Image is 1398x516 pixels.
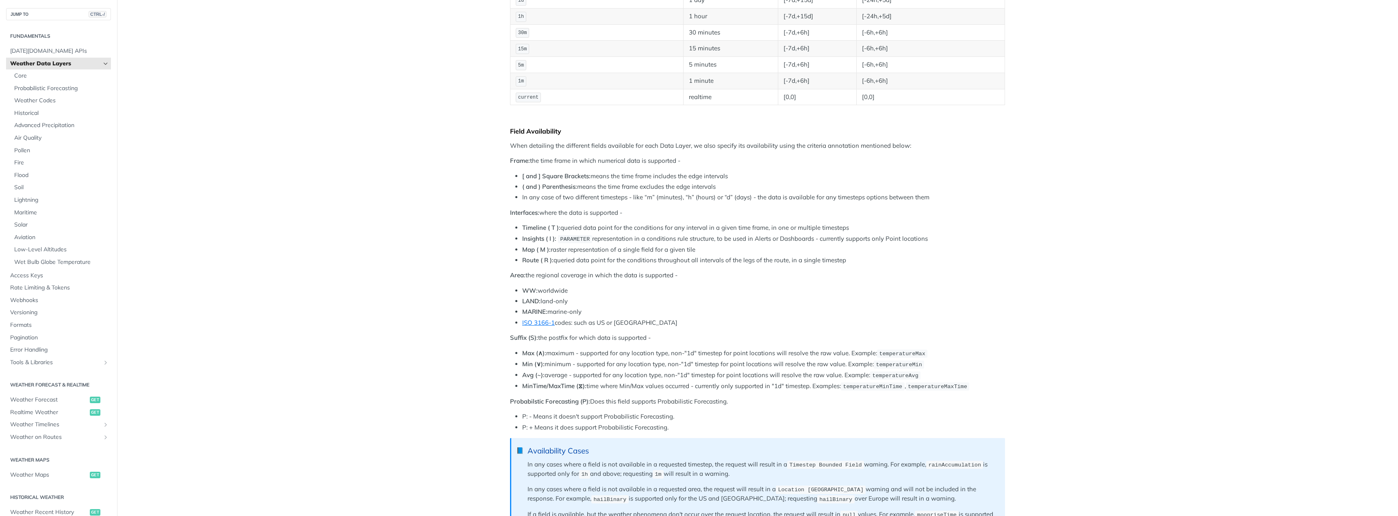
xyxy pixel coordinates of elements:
span: Wet Bulb Globe Temperature [14,258,109,266]
span: Timestep Bounded Field [789,462,862,468]
button: Show subpages for Weather Timelines [102,421,109,428]
span: Maritime [14,209,109,217]
span: Versioning [10,309,109,317]
td: 5 minutes [683,57,778,73]
h2: Weather Maps [6,456,111,464]
span: 30m [518,30,527,36]
td: [-7d,+15d] [778,8,857,24]
strong: Map ( M ): [522,246,551,253]
a: Maritime [10,207,111,219]
a: Weather Mapsget [6,469,111,481]
span: CTRL-/ [89,11,106,17]
span: temperatureMin [876,362,922,368]
strong: Frame: [510,157,530,164]
span: Soil [14,184,109,192]
span: Fire [14,159,109,167]
strong: Max (∧): [522,349,546,357]
li: In any case of two different timesteps - like “m” (minutes), “h” (hours) or “d” (days) - the data... [522,193,1005,202]
span: current [518,95,538,100]
span: 1m [518,78,524,84]
span: 1m [655,471,661,477]
a: Webhooks [6,294,111,307]
p: the postfix for which data is supported - [510,333,1005,343]
span: get [90,509,100,516]
span: Weather on Routes [10,433,100,441]
td: 1 minute [683,73,778,89]
p: the regional coverage in which the data is supported - [510,271,1005,280]
span: temperatureMaxTime [908,384,967,390]
span: temperatureAvg [872,373,918,379]
span: get [90,472,100,478]
td: 15 minutes [683,41,778,57]
a: Weather Data LayersHide subpages for Weather Data Layers [6,58,111,70]
button: Hide subpages for Weather Data Layers [102,60,109,67]
span: 1h [518,14,524,19]
span: Access Keys [10,272,109,280]
a: Aviation [10,231,111,244]
p: When detailing the different fields available for each Data Layer, we also specify its availabili... [510,141,1005,151]
a: Core [10,70,111,82]
span: 1h [581,471,588,477]
span: PARAMETER [560,236,590,242]
td: 1 hour [683,8,778,24]
span: hailBinary [593,496,626,502]
span: Weather Forecast [10,396,88,404]
li: queried data point for the conditions for any interval in a given time frame, in one or multiple ... [522,223,1005,233]
a: Low-Level Altitudes [10,244,111,256]
button: Show subpages for Tools & Libraries [102,359,109,366]
li: minimum - supported for any location type, non-"1d" timestep for point locations will resolve the... [522,360,1005,369]
a: Air Quality [10,132,111,144]
li: raster representation of a single field for a given tile [522,245,1005,255]
span: Formats [10,321,109,329]
a: Versioning [6,307,111,319]
a: Lightning [10,194,111,206]
span: Tools & Libraries [10,358,100,367]
p: where the data is supported - [510,208,1005,218]
a: [DATE][DOMAIN_NAME] APIs [6,45,111,57]
div: Field Availability [510,127,1005,135]
li: means the time frame includes the edge intervals [522,172,1005,181]
td: [-7d,+6h] [778,24,857,41]
p: the time frame in which numerical data is supported - [510,156,1005,166]
span: Weather Data Layers [10,60,100,68]
span: Location [GEOGRAPHIC_DATA] [778,487,864,493]
a: Flood [10,169,111,181]
p: In any cases where a field is not available in a requested area, the request will result in a war... [528,485,997,504]
span: Weather Timelines [10,421,100,429]
a: Probabilistic Forecasting [10,82,111,95]
a: Access Keys [6,270,111,282]
span: Core [14,72,109,80]
a: Weather on RoutesShow subpages for Weather on Routes [6,431,111,443]
a: Pagination [6,332,111,344]
span: Advanced Precipitation [14,121,109,130]
li: marine-only [522,307,1005,317]
span: Rate Limiting & Tokens [10,284,109,292]
li: time where Min/Max values occurred - currently only supported in "1d" timestep. Examples: , [522,382,1005,391]
li: representation in a conditions rule structure, to be used in Alerts or Dashboards - currently sup... [522,234,1005,244]
span: temperatureMinTime [843,384,902,390]
td: 30 minutes [683,24,778,41]
span: 5m [518,63,524,68]
a: Fire [10,157,111,169]
span: 📘 [516,446,524,456]
strong: [ and ] Square Brackets: [522,172,590,180]
h2: Weather Forecast & realtime [6,381,111,389]
a: Weather Codes [10,95,111,107]
span: Probabilistic Forecasting [14,84,109,93]
span: Pollen [14,147,109,155]
strong: Timeline ( T ): [522,224,560,231]
span: Solar [14,221,109,229]
a: ISO 3166-1 [522,319,555,326]
li: worldwide [522,286,1005,296]
span: Weather Maps [10,471,88,479]
span: 15m [518,46,527,52]
td: realtime [683,89,778,105]
a: Error Handling [6,344,111,356]
h2: Fundamentals [6,32,111,40]
span: [DATE][DOMAIN_NAME] APIs [10,47,109,55]
h2: Historical Weather [6,494,111,501]
span: Low-Level Altitudes [14,246,109,254]
td: [-6h,+6h] [856,24,1005,41]
strong: Area: [510,271,525,279]
span: Error Handling [10,346,109,354]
